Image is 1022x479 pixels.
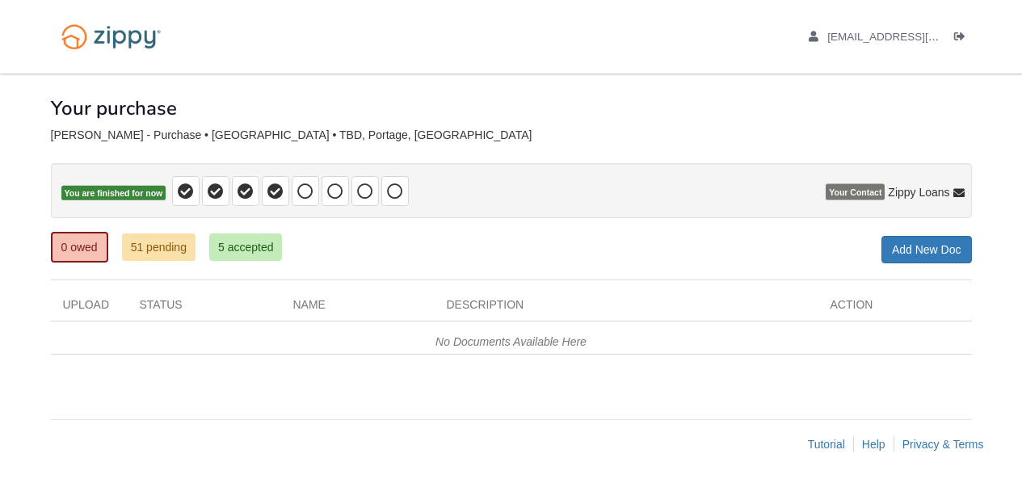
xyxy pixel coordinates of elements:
a: Add New Doc [881,236,972,263]
span: Zippy Loans [888,184,949,200]
div: Status [128,296,281,321]
div: Upload [51,296,128,321]
a: Help [862,438,885,451]
img: Logo [51,16,171,57]
a: Privacy & Terms [902,438,984,451]
em: No Documents Available Here [435,335,587,348]
span: Your Contact [826,184,885,200]
a: edit profile [809,31,1013,47]
a: 5 accepted [209,233,283,261]
a: 51 pending [122,233,196,261]
div: [PERSON_NAME] - Purchase • [GEOGRAPHIC_DATA] • TBD, Portage, [GEOGRAPHIC_DATA] [51,128,972,142]
span: johnwitherow6977@gmail.com [827,31,1012,43]
h1: Your purchase [51,98,177,119]
div: Name [281,296,435,321]
a: Log out [954,31,972,47]
a: Tutorial [808,438,845,451]
div: Description [435,296,818,321]
a: 0 owed [51,232,108,263]
div: Action [818,296,972,321]
span: You are finished for now [61,186,166,201]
